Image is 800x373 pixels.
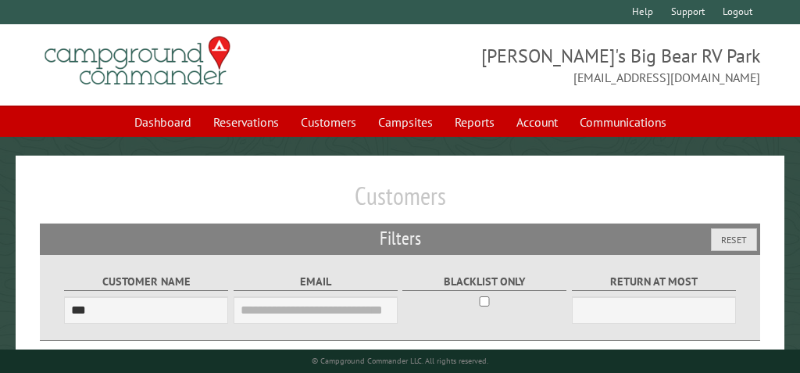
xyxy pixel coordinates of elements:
h2: Filters [40,224,760,253]
a: Reservations [204,107,288,137]
img: Campground Commander [40,30,235,91]
a: Communications [570,107,676,137]
a: Dashboard [125,107,201,137]
a: Reports [445,107,504,137]
a: Customers [291,107,366,137]
a: Account [507,107,567,137]
label: Email [234,273,398,291]
span: [PERSON_NAME]'s Big Bear RV Park [EMAIL_ADDRESS][DOMAIN_NAME] [400,43,760,87]
button: Reset [711,228,757,251]
label: Blacklist only [402,273,566,291]
label: Return at most [572,273,736,291]
a: Campsites [369,107,442,137]
h1: Customers [40,181,760,224]
label: Customer Name [64,273,228,291]
small: © Campground Commander LLC. All rights reserved. [312,356,488,366]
